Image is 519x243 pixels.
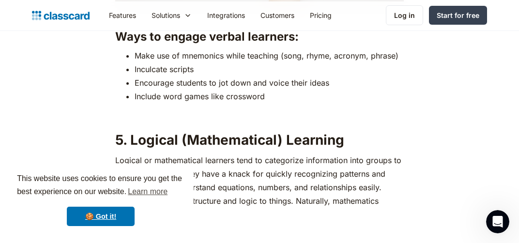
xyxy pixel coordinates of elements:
[144,4,199,26] div: Solutions
[115,30,299,44] strong: Ways to engage verbal learners:
[126,184,169,199] a: learn more about cookies
[135,90,404,103] li: Include word games like crossword
[152,10,180,20] div: Solutions
[394,10,415,20] div: Log in
[115,153,404,221] p: Logical or mathematical learners tend to categorize information into groups to learn them better....
[302,4,339,26] a: Pricing
[115,226,404,240] p: ‍
[253,4,302,26] a: Customers
[386,5,423,25] a: Log in
[135,76,404,90] li: Encourage students to jot down and voice their ideas
[199,4,253,26] a: Integrations
[135,49,404,62] li: Make use of mnemonics while teaching (song, rhyme, acronym, phrase)
[486,210,509,233] iframe: Intercom live chat
[32,9,90,22] a: home
[101,4,144,26] a: Features
[8,164,194,235] div: cookieconsent
[67,207,135,226] a: dismiss cookie message
[135,62,404,76] li: Inculcate scripts
[17,173,184,199] span: This website uses cookies to ensure you get the best experience on our website.
[429,6,487,25] a: Start for free
[115,132,344,148] strong: 5. Logical (Mathematical) Learning
[437,10,479,20] div: Start for free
